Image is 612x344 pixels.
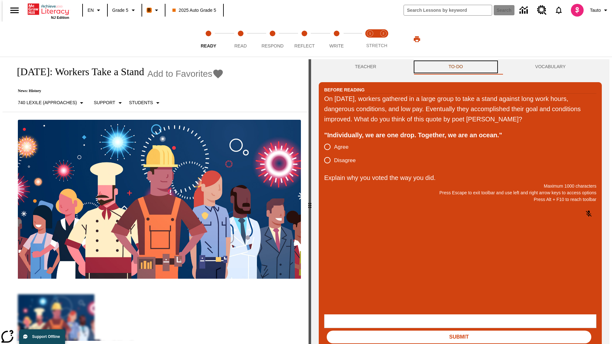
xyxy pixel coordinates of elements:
[587,4,612,16] button: Profile/Settings
[3,59,309,341] div: reading
[499,59,602,75] button: VOCABULARY
[148,6,151,14] span: B
[254,22,291,57] button: Respond step 3 of 5
[18,120,301,279] img: A banner with a blue background shows an illustrated row of diverse men and women dressed in clot...
[327,331,591,343] button: Submit
[129,99,153,106] p: Students
[147,68,224,79] button: Add to Favorites - Labor Day: Workers Take a Stand
[19,329,65,344] button: Support Offline
[286,22,323,57] button: Reflect step 4 of 5
[311,59,609,344] div: activity
[324,140,361,167] div: poll
[533,2,550,19] a: Resource Center, Will open in new tab
[407,33,427,45] button: Print
[234,43,247,48] span: Read
[329,43,344,48] span: Write
[144,4,163,16] button: Boost Class color is orange. Change class color
[369,32,371,35] text: 1
[85,4,105,16] button: Language: EN, Select a language
[18,99,77,106] p: 740 Lexile (Approaches)
[412,59,499,75] button: TO-DO
[190,22,227,57] button: Ready step 1 of 5
[309,59,311,344] div: Press Enter or Spacebar and then press right and left arrow keys to move the slider
[112,7,128,14] span: Grade 5
[319,59,602,75] div: Instructional Panel Tabs
[581,206,596,221] button: Click to activate and allow voice recognition
[324,190,596,196] p: Press Escape to exit toolbar and use left and right arrow keys to access options
[201,43,216,48] span: Ready
[334,143,348,151] span: Agree
[324,173,596,183] p: Explain why you voted the way you did.
[319,59,412,75] button: Teacher
[361,22,379,57] button: Stretch Read step 1 of 2
[324,196,596,203] p: Press Alt + F10 to reach toolbar
[334,156,356,165] span: Disagree
[94,99,115,106] p: Support
[590,7,601,14] span: Tauto
[324,94,596,124] div: On [DATE], workers gathered in a large group to take a stand against long work hours, dangerous c...
[567,2,587,18] button: Select a new avatar
[318,22,355,57] button: Write step 5 of 5
[261,43,283,48] span: Respond
[374,22,393,57] button: Stretch Respond step 2 of 2
[10,89,224,93] p: News: History
[366,43,387,48] span: STRETCH
[324,183,596,190] p: Maximum 1000 characters
[3,5,93,11] body: Explain why you voted the way you did. Maximum 1000 characters Press Alt + F10 to reach toolbar P...
[382,32,384,35] text: 2
[550,2,567,18] a: Notifications
[28,2,69,19] div: Home
[324,86,365,93] h2: Before Reading
[10,66,144,78] h1: [DATE]: Workers Take a Stand
[15,97,88,109] button: Select Lexile, 740 Lexile (Approaches)
[5,1,24,20] button: Open side menu
[516,2,533,19] a: Data Center
[127,97,164,109] button: Select Student
[404,5,492,15] input: search field
[571,4,584,17] img: avatar image
[324,130,596,140] div: "Individually, we are one drop. Together, we are an ocean."
[295,43,315,48] span: Reflect
[172,7,216,14] span: 2025 Auto Grade 5
[32,334,60,339] span: Support Offline
[147,69,212,79] span: Add to Favorites
[222,22,259,57] button: Read step 2 of 5
[110,4,140,16] button: Grade: Grade 5, Select a grade
[51,16,69,19] span: NJ Edition
[88,7,94,14] span: EN
[91,97,126,109] button: Scaffolds, Support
